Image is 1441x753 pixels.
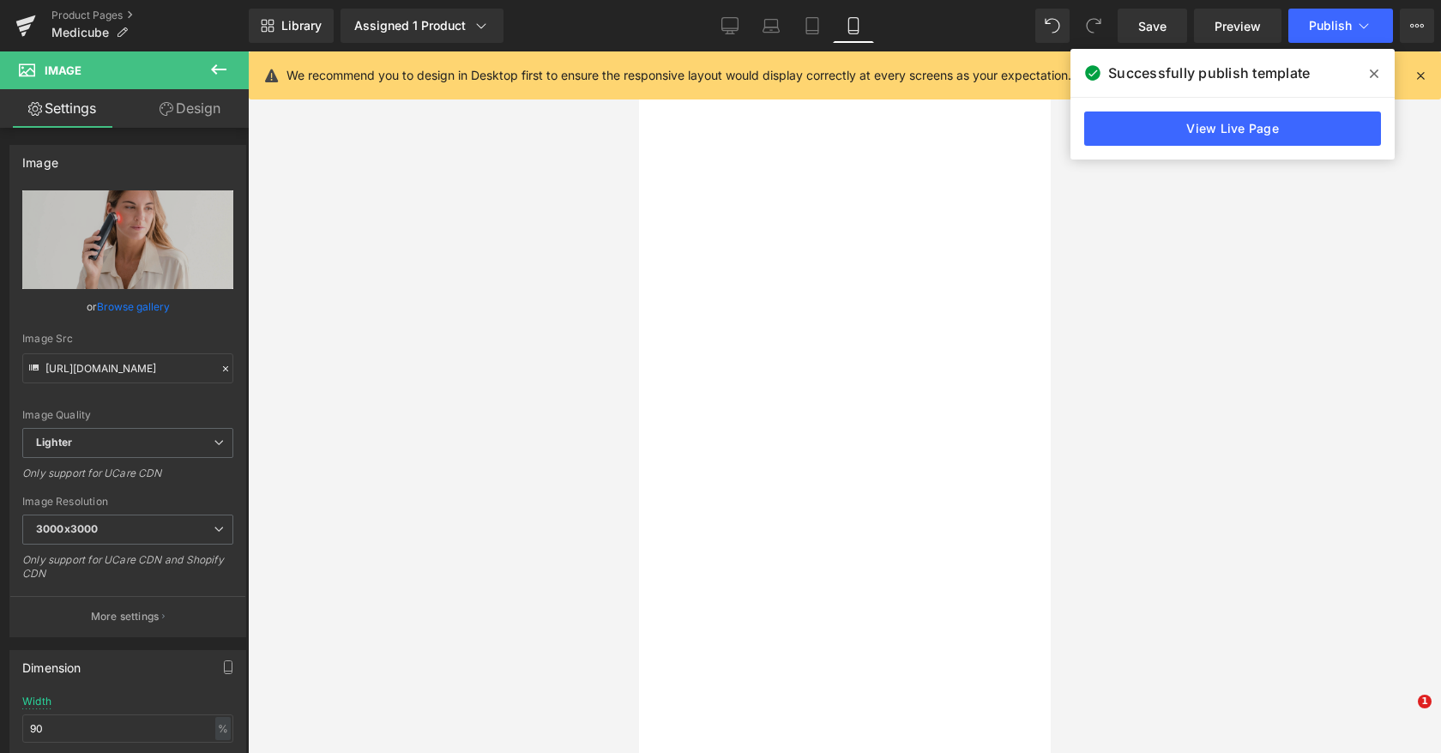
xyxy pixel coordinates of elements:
a: Desktop [709,9,751,43]
button: Undo [1035,9,1070,43]
a: Browse gallery [97,292,170,322]
span: Publish [1309,19,1352,33]
div: % [215,717,231,740]
div: Assigned 1 Product [354,17,490,34]
b: Lighter [36,436,72,449]
button: More settings [10,596,245,636]
div: Width [22,696,51,708]
button: More [1400,9,1434,43]
span: Preview [1215,17,1261,35]
span: 1 [1418,695,1432,708]
p: We recommend you to design in Desktop first to ensure the responsive layout would display correct... [286,66,1071,85]
a: Laptop [751,9,792,43]
span: Save [1138,17,1167,35]
a: Preview [1194,9,1281,43]
a: New Library [249,9,334,43]
a: Mobile [833,9,874,43]
input: Link [22,353,233,383]
span: Image [45,63,81,77]
div: Dimension [22,651,81,675]
span: Medicube [51,26,109,39]
span: Library [281,18,322,33]
button: Publish [1288,9,1393,43]
div: Image Src [22,333,233,345]
span: Successfully publish template [1108,63,1310,83]
div: Image Quality [22,409,233,421]
input: auto [22,714,233,743]
p: More settings [91,609,160,624]
a: Design [128,89,252,128]
a: Tablet [792,9,833,43]
a: View Live Page [1084,111,1381,146]
div: Image Resolution [22,496,233,508]
button: Redo [1076,9,1111,43]
div: Image [22,146,58,170]
div: Only support for UCare CDN [22,467,233,491]
b: 3000x3000 [36,522,98,535]
a: Product Pages [51,9,249,22]
div: Only support for UCare CDN and Shopify CDN [22,553,233,592]
div: or [22,298,233,316]
iframe: Intercom live chat [1383,695,1424,736]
